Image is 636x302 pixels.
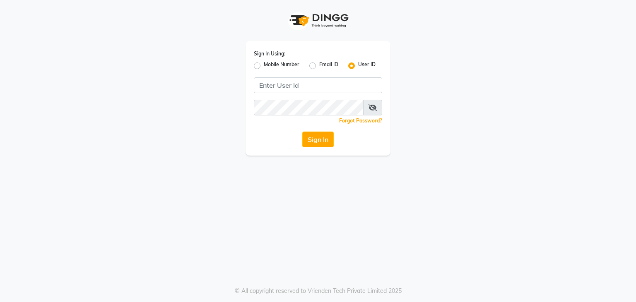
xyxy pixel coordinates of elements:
[254,77,382,93] input: Username
[285,8,351,33] img: logo1.svg
[254,100,364,115] input: Username
[264,61,299,71] label: Mobile Number
[319,61,338,71] label: Email ID
[339,117,382,124] a: Forgot Password?
[254,50,285,58] label: Sign In Using:
[358,61,376,71] label: User ID
[302,132,334,147] button: Sign In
